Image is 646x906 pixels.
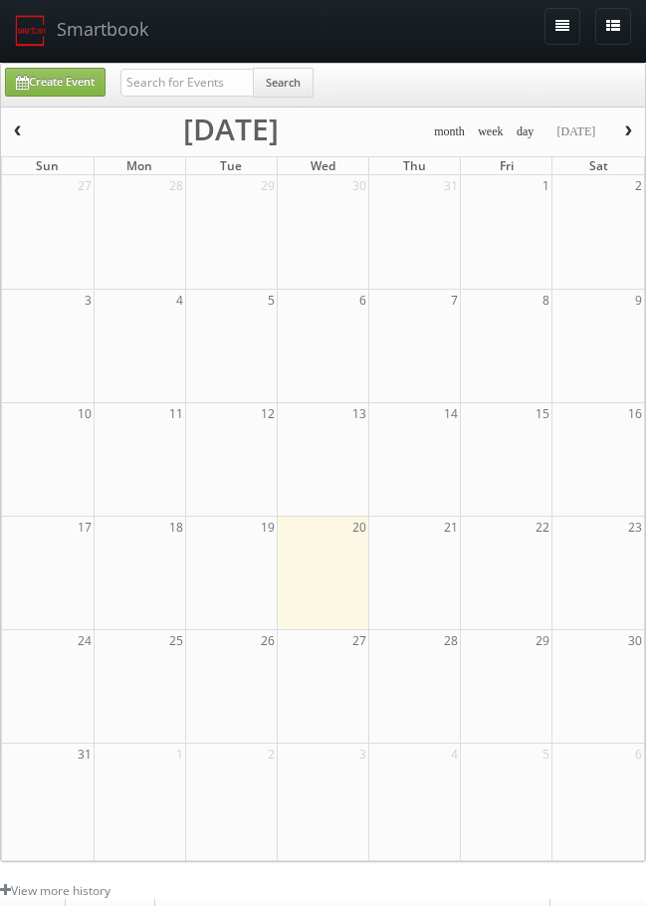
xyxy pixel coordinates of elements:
button: [DATE] [549,119,602,144]
span: 27 [350,630,368,651]
span: 17 [76,517,94,538]
span: 18 [167,517,185,538]
span: 31 [76,744,94,765]
img: smartbook-logo.png [15,15,47,47]
span: 4 [174,290,185,311]
span: 1 [540,175,551,196]
span: 23 [626,517,644,538]
span: Thu [403,157,426,174]
span: 27 [76,175,94,196]
span: 5 [540,744,551,765]
span: 9 [633,290,644,311]
span: 25 [167,630,185,651]
span: Wed [311,157,335,174]
button: day [510,119,541,144]
span: 29 [534,630,551,651]
span: 28 [167,175,185,196]
input: Search for Events [120,69,254,97]
span: 30 [350,175,368,196]
span: 21 [442,517,460,538]
span: Fri [500,157,514,174]
span: 7 [449,290,460,311]
span: 1 [174,744,185,765]
span: 13 [350,403,368,424]
h2: [DATE] [183,119,279,139]
button: week [471,119,511,144]
a: Create Event [5,68,106,97]
span: 19 [259,517,277,538]
span: 2 [266,744,277,765]
span: 8 [540,290,551,311]
span: 24 [76,630,94,651]
button: month [427,119,472,144]
span: 3 [83,290,94,311]
span: 5 [266,290,277,311]
span: Tue [220,157,242,174]
span: 20 [350,517,368,538]
span: 31 [442,175,460,196]
span: 14 [442,403,460,424]
span: 4 [449,744,460,765]
span: Sun [36,157,59,174]
span: 15 [534,403,551,424]
span: 3 [357,744,368,765]
span: 16 [626,403,644,424]
span: Sat [589,157,608,174]
button: Search [253,68,314,98]
span: 2 [633,175,644,196]
span: 10 [76,403,94,424]
span: 29 [259,175,277,196]
span: 30 [626,630,644,651]
span: 26 [259,630,277,651]
span: 28 [442,630,460,651]
span: Mon [126,157,152,174]
span: 6 [357,290,368,311]
span: 12 [259,403,277,424]
span: 11 [167,403,185,424]
span: 22 [534,517,551,538]
span: 6 [633,744,644,765]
